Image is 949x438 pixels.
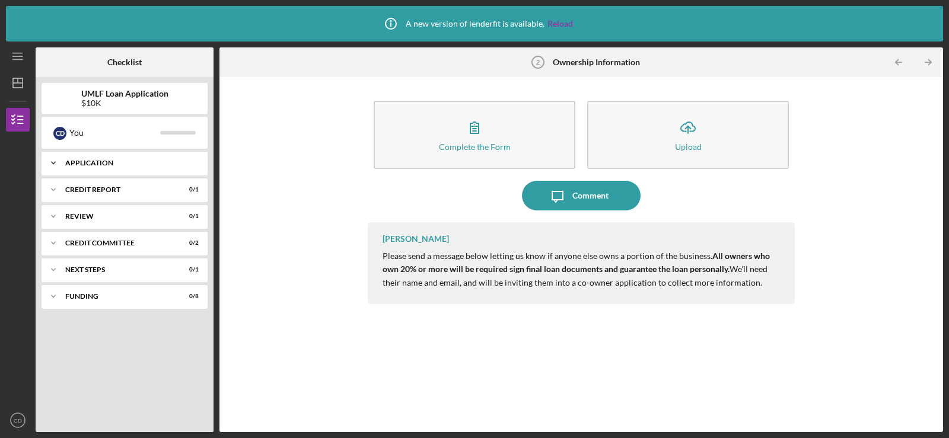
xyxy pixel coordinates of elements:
[53,127,66,140] div: C D
[374,101,575,169] button: Complete the Form
[675,142,702,151] div: Upload
[522,181,641,210] button: Comment
[81,98,168,108] div: $10K
[65,159,193,167] div: Application
[376,9,573,39] div: A new version of lenderfit is available.
[14,417,22,424] text: CD
[177,266,199,273] div: 0 / 1
[587,101,789,169] button: Upload
[177,293,199,300] div: 0 / 8
[6,408,30,432] button: CD
[536,59,539,66] tspan: 2
[383,234,449,244] div: [PERSON_NAME]
[177,186,199,193] div: 0 / 1
[177,239,199,247] div: 0 / 2
[439,142,511,151] div: Complete the Form
[107,57,142,67] b: Checklist
[65,239,169,247] div: Credit Committee
[383,250,783,289] p: Please send a message below letting us know if anyone else owns a portion of the business. We'll ...
[65,266,169,273] div: Next Steps
[81,89,168,98] b: UMLF Loan Application
[69,123,160,143] div: You
[65,186,169,193] div: Credit report
[177,213,199,220] div: 0 / 1
[547,19,573,28] a: Reload
[553,57,640,67] b: Ownership Information
[65,213,169,220] div: Review
[572,181,609,210] div: Comment
[65,293,169,300] div: Funding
